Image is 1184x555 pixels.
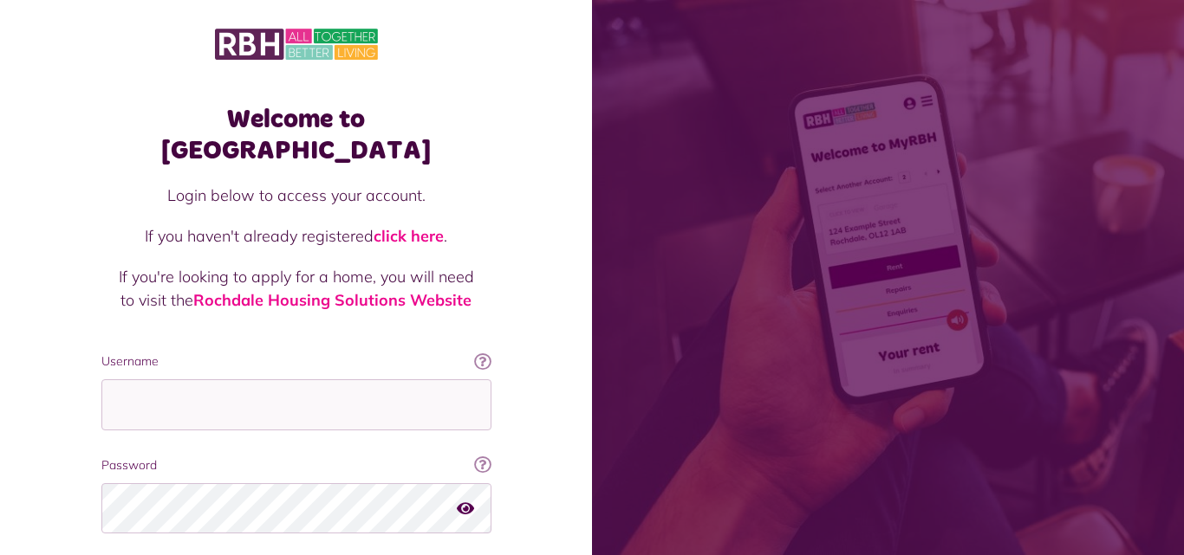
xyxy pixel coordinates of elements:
label: Username [101,352,491,371]
label: Password [101,456,491,474]
p: If you're looking to apply for a home, you will need to visit the [119,265,474,312]
a: click here [374,226,444,246]
a: Rochdale Housing Solutions Website [193,290,472,310]
p: Login below to access your account. [119,184,474,207]
img: MyRBH [215,26,378,62]
p: If you haven't already registered . [119,224,474,248]
h1: Welcome to [GEOGRAPHIC_DATA] [101,104,491,166]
